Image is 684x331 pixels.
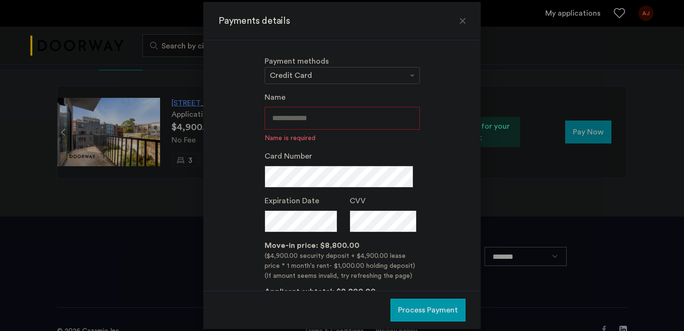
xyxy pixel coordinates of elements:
[265,286,420,297] div: Applicant subtotal: $8,800.00
[265,57,329,65] label: Payment methods
[350,195,366,207] label: CVV
[329,263,413,269] span: - $1,000.00 holding deposit
[218,14,465,28] h3: Payments details
[265,251,420,271] div: ($4,900.00 security deposit + $4,900.00 lease price * 1 month's rent )
[398,304,458,316] span: Process Payment
[265,271,420,281] div: (If amount seems invalid, try refreshing the page)
[265,133,420,143] span: Name is required
[390,299,465,322] button: button
[265,240,420,251] div: Move-in price: $8,800.00
[265,151,312,162] label: Card Number
[265,92,285,103] label: Name
[265,195,319,207] label: Expiration Date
